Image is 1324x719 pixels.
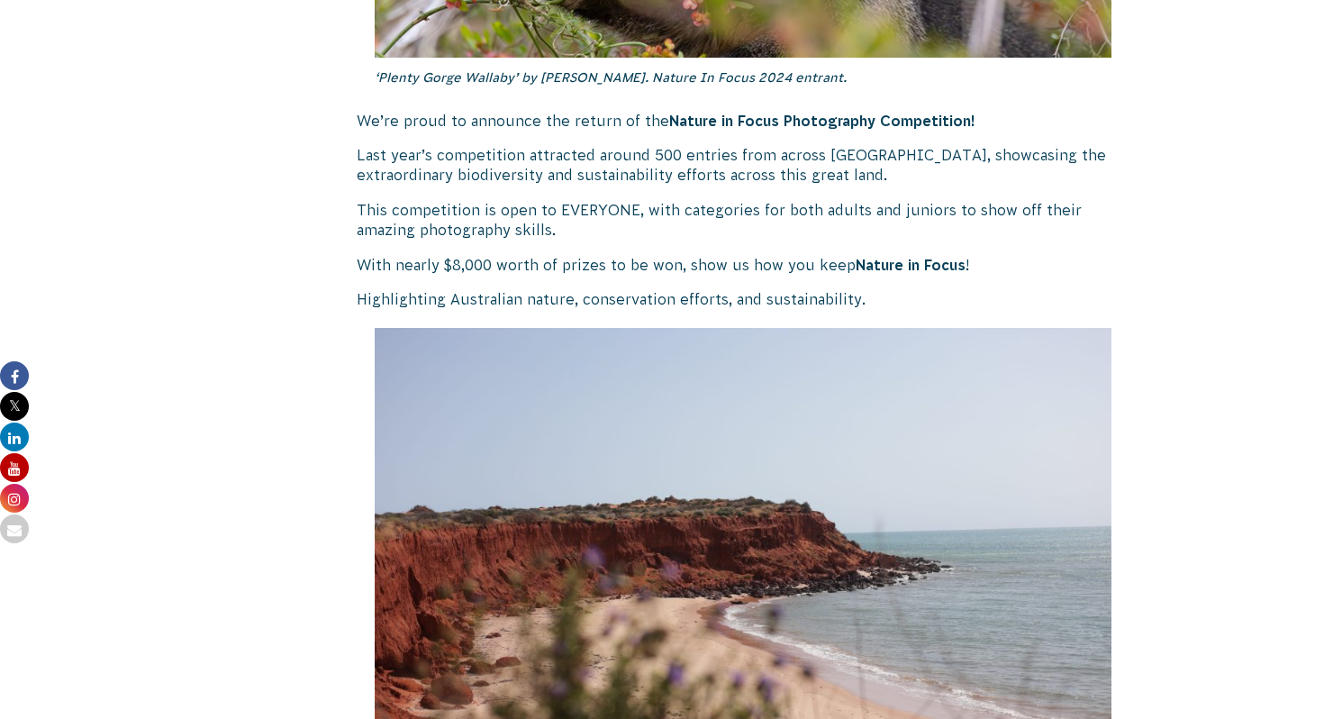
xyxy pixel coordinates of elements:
p: We’re proud to announce the return of the [357,111,1129,131]
p: This competition is open to EVERYONE, with categories for both adults and juniors to show off the... [357,200,1129,241]
em: ‘Plenty Gorge Wallaby’ by [PERSON_NAME]. Nature In Focus 2024 entrant. [375,70,847,85]
p: Highlighting Australian nature, conservation efforts, and sustainability. [357,289,1129,309]
p: With nearly $8,000 worth of prizes to be won, show us how you keep ! [357,255,1129,275]
p: Last year’s competition attracted around 500 entries from across [GEOGRAPHIC_DATA], showcasing th... [357,145,1129,186]
strong: Nature in Focus [856,257,966,273]
strong: Nature in Focus Photography Competition! [669,113,975,129]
